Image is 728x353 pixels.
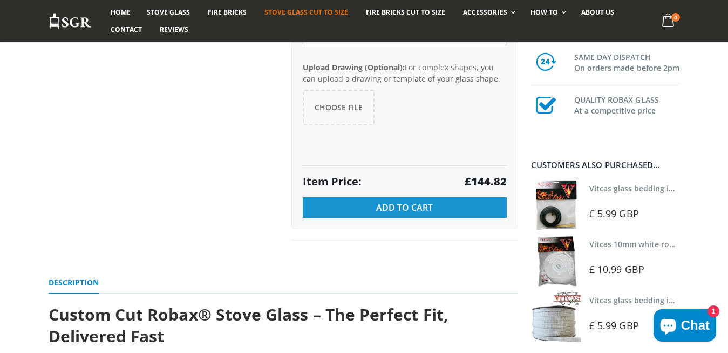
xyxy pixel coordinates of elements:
strong: £144.82 [465,174,507,189]
span: Reviews [160,25,188,34]
span: Add to Cart [376,202,433,214]
strong: Custom Cut Robax® Stove Glass – The Perfect Fit, Delivered Fast [49,303,448,348]
span: £ 10.99 GBP [589,263,644,276]
span: Choose File [315,102,363,112]
span: Stove Glass [147,8,190,17]
p: For complex shapes, you can upload a drawing or template of your glass shape. [303,62,507,84]
span: Accessories [463,8,507,17]
span: Home [111,8,131,17]
a: 0 [657,11,679,32]
img: Stove Glass Replacement [49,12,92,30]
img: Vitcas white rope, glue and gloves kit 10mm [531,236,581,286]
a: Reviews [152,21,196,38]
span: Fire Bricks Cut To Size [366,8,445,17]
img: Vitcas stove glass bedding in tape [531,292,581,342]
span: £ 5.99 GBP [589,319,639,332]
a: Accessories [455,4,520,21]
a: How To [522,4,571,21]
span: Stove Glass Cut To Size [264,8,348,17]
a: Description [49,272,99,294]
span: 0 [671,13,680,22]
a: Stove Glass [139,4,198,21]
a: Home [103,4,139,21]
a: About us [573,4,622,21]
button: Choose File [303,90,375,125]
span: £ 5.99 GBP [589,207,639,220]
h3: QUALITY ROBAX GLASS At a competitive price [574,92,680,116]
a: Stove Glass Cut To Size [256,4,356,21]
img: Vitcas stove glass bedding in tape [531,180,581,230]
button: Add to Cart [303,197,507,218]
span: About us [581,8,614,17]
inbox-online-store-chat: Shopify online store chat [650,309,719,344]
div: Customers also purchased... [531,161,680,169]
h3: SAME DAY DISPATCH On orders made before 2pm [574,50,680,74]
span: Fire Bricks [208,8,247,17]
strong: Upload Drawing (Optional): [303,62,405,72]
span: Contact [111,25,142,34]
a: Fire Bricks Cut To Size [358,4,453,21]
a: Contact [103,21,150,38]
span: How To [530,8,558,17]
span: Item Price: [303,174,362,189]
a: Fire Bricks [200,4,255,21]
